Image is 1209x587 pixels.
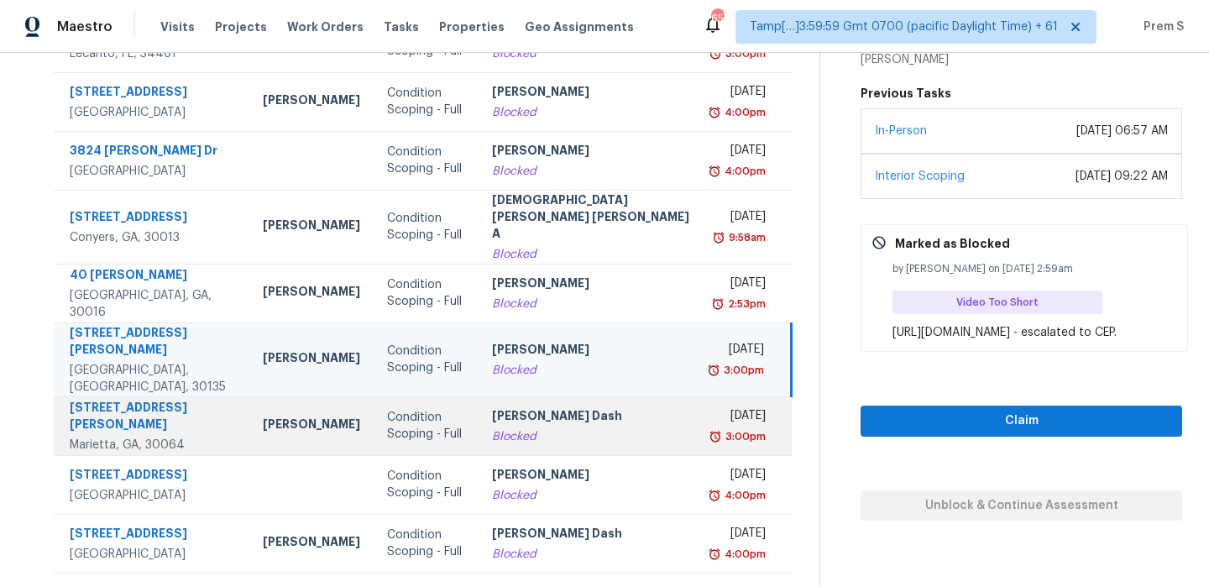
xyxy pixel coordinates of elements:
[708,104,721,121] img: Overdue Alarm Icon
[70,104,236,121] div: [GEOGRAPHIC_DATA]
[492,525,689,546] div: [PERSON_NAME] Dash
[263,533,360,554] div: [PERSON_NAME]
[709,45,722,62] img: Overdue Alarm Icon
[70,163,236,180] div: [GEOGRAPHIC_DATA]
[711,10,723,27] div: 657
[492,407,689,428] div: [PERSON_NAME] Dash
[70,83,236,104] div: [STREET_ADDRESS]
[492,487,689,504] div: Blocked
[721,163,766,180] div: 4:00pm
[1137,18,1184,35] span: Prem S
[263,217,360,238] div: [PERSON_NAME]
[725,229,766,246] div: 9:58am
[525,18,634,35] span: Geo Assignments
[70,362,236,396] div: [GEOGRAPHIC_DATA], [GEOGRAPHIC_DATA], 30135
[492,362,689,379] div: Blocked
[439,18,505,35] span: Properties
[874,411,1169,432] span: Claim
[387,343,465,376] div: Condition Scoping - Full
[716,83,765,104] div: [DATE]
[722,428,766,445] div: 3:00pm
[871,235,887,250] img: Gray Cancel Icon
[492,428,689,445] div: Blocked
[70,229,236,246] div: Conyers, GA, 30013
[492,142,689,163] div: [PERSON_NAME]
[70,45,236,62] div: Lecanto, FL, 34461
[956,294,1045,311] span: Video Too Short
[875,125,927,137] a: In-Person
[750,18,1058,35] span: Tamp[…]3:59:59 Gmt 0700 (pacific Daylight Time) + 61
[861,85,1182,102] h5: Previous Tasks
[721,546,766,563] div: 4:00pm
[215,18,267,35] span: Projects
[70,399,236,437] div: [STREET_ADDRESS][PERSON_NAME]
[708,487,721,504] img: Overdue Alarm Icon
[1076,168,1168,185] div: [DATE] 09:22 AM
[492,296,689,312] div: Blocked
[716,142,765,163] div: [DATE]
[861,406,1182,437] button: Claim
[875,170,965,182] a: Interior Scoping
[263,416,360,437] div: [PERSON_NAME]
[725,296,766,312] div: 2:53pm
[492,341,689,362] div: [PERSON_NAME]
[711,296,725,312] img: Overdue Alarm Icon
[492,45,689,62] div: Blocked
[387,144,465,177] div: Condition Scoping - Full
[387,409,465,443] div: Condition Scoping - Full
[70,142,236,163] div: 3824 [PERSON_NAME] Dr
[70,437,236,453] div: Marietta, GA, 30064
[70,487,236,504] div: [GEOGRAPHIC_DATA]
[492,466,689,487] div: [PERSON_NAME]
[263,349,360,370] div: [PERSON_NAME]
[708,546,721,563] img: Overdue Alarm Icon
[1076,123,1168,139] div: [DATE] 06:57 AM
[722,45,766,62] div: 3:00pm
[70,525,236,546] div: [STREET_ADDRESS]
[70,324,236,362] div: [STREET_ADDRESS][PERSON_NAME]
[716,341,764,362] div: [DATE]
[70,546,236,563] div: [GEOGRAPHIC_DATA]
[716,407,765,428] div: [DATE]
[387,210,465,244] div: Condition Scoping - Full
[492,546,689,563] div: Blocked
[57,18,113,35] span: Maestro
[716,275,765,296] div: [DATE]
[492,83,689,104] div: [PERSON_NAME]
[721,487,766,504] div: 4:00pm
[721,104,766,121] div: 4:00pm
[708,163,721,180] img: Overdue Alarm Icon
[707,362,720,379] img: Overdue Alarm Icon
[892,260,1177,277] div: by [PERSON_NAME] on [DATE] 2:59am
[492,275,689,296] div: [PERSON_NAME]
[70,466,236,487] div: [STREET_ADDRESS]
[716,208,765,229] div: [DATE]
[70,287,236,321] div: [GEOGRAPHIC_DATA], GA, 30016
[720,362,764,379] div: 3:00pm
[861,51,975,68] div: [PERSON_NAME]
[287,18,364,35] span: Work Orders
[263,283,360,304] div: [PERSON_NAME]
[492,246,689,263] div: Blocked
[492,191,689,246] div: [DEMOGRAPHIC_DATA][PERSON_NAME] [PERSON_NAME] A
[492,104,689,121] div: Blocked
[709,428,722,445] img: Overdue Alarm Icon
[387,276,465,310] div: Condition Scoping - Full
[716,466,765,487] div: [DATE]
[716,525,765,546] div: [DATE]
[70,266,236,287] div: 40 [PERSON_NAME]
[387,468,465,501] div: Condition Scoping - Full
[387,527,465,560] div: Condition Scoping - Full
[712,229,725,246] img: Overdue Alarm Icon
[263,92,360,113] div: [PERSON_NAME]
[492,163,689,180] div: Blocked
[892,324,1177,341] div: [URL][DOMAIN_NAME] - escalated to CEP.
[160,18,195,35] span: Visits
[70,208,236,229] div: [STREET_ADDRESS]
[387,85,465,118] div: Condition Scoping - Full
[384,21,419,33] span: Tasks
[895,235,1010,252] p: Marked as Blocked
